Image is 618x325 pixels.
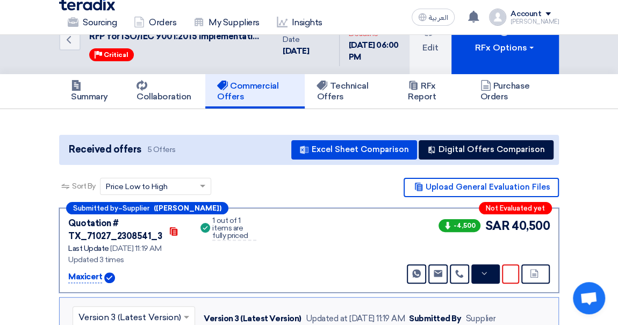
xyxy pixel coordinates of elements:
button: Digital Offers Comparison [419,140,554,160]
a: Sourcing [59,11,125,34]
h5: Purchase Orders [480,81,548,102]
a: Open chat [573,282,605,314]
a: RFx Report [396,74,468,109]
span: Price Low to High [106,181,168,192]
div: Supplier [465,313,495,325]
span: العربية [429,14,448,21]
div: RFx Options [475,41,536,54]
h5: Collaboration [136,81,193,102]
div: Updated 3 times [68,254,185,265]
img: profile_test.png [489,9,506,26]
h5: Technical Offers [317,81,384,102]
div: 1 out of 1 items are fully priced [212,217,256,241]
button: Edit [409,6,451,74]
div: – [66,202,228,214]
h5: Commercial Offers [217,81,293,102]
h5: Summary [71,81,113,102]
a: Commercial Offers [205,74,305,109]
button: RFx Options [451,6,559,74]
div: Account [511,10,541,19]
div: [PERSON_NAME] [511,19,559,25]
h5: RFx Report [408,81,456,102]
div: Version 3 (Latest Version) [204,313,301,325]
button: العربية [412,9,455,26]
a: Orders [125,11,185,34]
span: RFP for ISO/IEC 9001:2015 Implementation and Certification Services [89,31,261,42]
a: Collaboration [125,74,205,109]
a: Technical Offers [305,74,396,109]
span: SAR [485,217,509,235]
b: ([PERSON_NAME]) [154,205,221,212]
p: Maxicert [68,271,102,284]
span: Not Evaluated yet [486,205,545,212]
button: Upload General Evaluation Files [404,178,559,197]
a: Summary [59,74,125,109]
span: Last Update [68,244,109,253]
span: Supplier [123,205,149,212]
div: [DATE] [283,45,330,57]
span: [DATE] 11:19 AM [110,244,161,253]
a: Insights [268,11,331,34]
span: 40,500 [512,217,550,235]
span: Critical [104,51,128,59]
span: Sort By [72,180,96,192]
a: My Suppliers [185,11,268,34]
button: Excel Sheet Comparison [291,140,417,160]
span: 5 Offers [148,145,175,155]
a: Purchase Orders [469,74,559,109]
span: Received offers [69,142,141,157]
div: Updated at [DATE] 11:19 AM [306,313,405,325]
div: Submitted By [409,313,461,325]
img: Verified Account [104,272,115,283]
div: [DATE] 06:00 PM [348,39,401,63]
div: Quotation # TX_71027_2308541_3 [68,217,162,243]
span: -4,500 [439,219,480,232]
span: Submitted by [73,205,118,212]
